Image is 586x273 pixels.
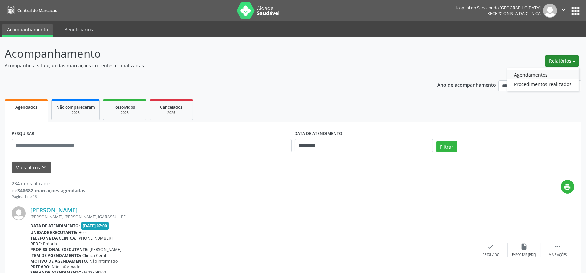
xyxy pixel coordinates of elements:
i:  [560,6,567,13]
span: [PHONE_NUMBER] [78,235,113,241]
img: img [543,4,557,18]
i: insert_drive_file [521,243,528,250]
button: Mais filtroskeyboard_arrow_down [12,162,51,173]
i: keyboard_arrow_down [40,164,48,171]
span: Não informado [90,258,118,264]
span: Não compareceram [56,104,95,110]
div: 234 itens filtrados [12,180,85,187]
label: PESQUISAR [12,129,34,139]
b: Telefone da clínica: [30,235,76,241]
span: [PERSON_NAME] [90,247,122,252]
a: Acompanhamento [2,24,53,37]
div: Exportar (PDF) [512,253,536,257]
strong: 346682 marcações agendadas [17,187,85,194]
b: Item de agendamento: [30,253,81,258]
b: Motivo de agendamento: [30,258,88,264]
button: print [561,180,574,194]
b: Unidade executante: [30,230,77,235]
p: Acompanhamento [5,45,408,62]
span: Hse [79,230,86,235]
b: Rede: [30,241,42,247]
a: Procedimentos realizados [507,79,579,89]
p: Acompanhe a situação das marcações correntes e finalizadas [5,62,408,69]
a: [PERSON_NAME] [30,206,78,214]
a: Agendamentos [507,70,579,79]
p: Ano de acompanhamento [437,80,496,89]
span: Não informado [52,264,81,270]
i:  [554,243,561,250]
button: Relatórios [545,55,579,67]
button: Filtrar [436,141,457,152]
div: de [12,187,85,194]
b: Preparo: [30,264,51,270]
span: Própria [43,241,57,247]
a: Central de Marcação [5,5,57,16]
div: Hospital do Servidor do [GEOGRAPHIC_DATA] [454,5,541,11]
span: Resolvidos [114,104,135,110]
div: 2025 [155,110,188,115]
span: Central de Marcação [17,8,57,13]
div: Resolvido [483,253,499,257]
div: Mais ações [549,253,567,257]
a: Beneficiários [60,24,98,35]
b: Profissional executante: [30,247,89,252]
div: 2025 [56,110,95,115]
div: 2025 [108,110,141,115]
div: Página 1 de 16 [12,194,85,200]
b: Data de atendimento: [30,223,80,229]
label: DATA DE ATENDIMENTO [295,129,343,139]
span: [DATE] 07:00 [81,222,109,230]
i: check [488,243,495,250]
img: img [12,206,26,220]
i: print [564,183,571,191]
ul: Relatórios [507,68,579,91]
button: apps [570,5,581,17]
div: [PERSON_NAME], [PERSON_NAME], IGARASSU - PE [30,214,475,220]
span: Agendados [15,104,37,110]
span: Clinica Geral [83,253,106,258]
button:  [557,4,570,18]
span: Cancelados [160,104,183,110]
span: Recepcionista da clínica [488,11,541,16]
